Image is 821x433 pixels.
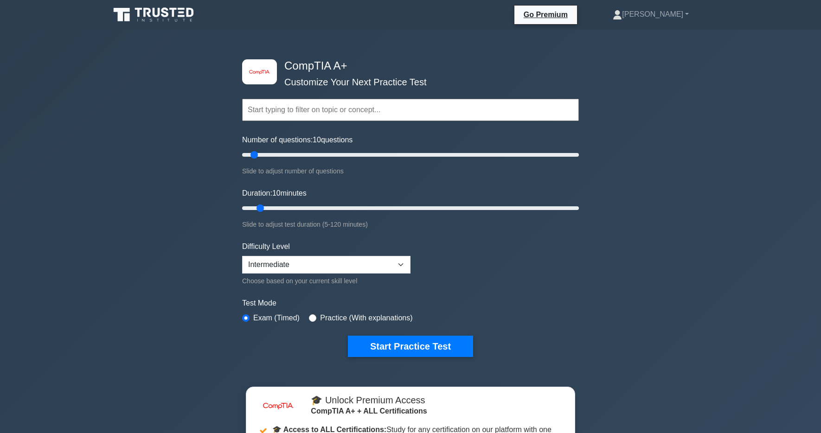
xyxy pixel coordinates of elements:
label: Number of questions: questions [242,134,353,146]
button: Start Practice Test [348,336,473,357]
label: Test Mode [242,298,579,309]
label: Duration: minutes [242,188,307,199]
div: Slide to adjust number of questions [242,166,579,177]
span: 10 [272,189,281,197]
label: Difficulty Level [242,241,290,252]
div: Choose based on your current skill level [242,275,410,287]
label: Exam (Timed) [253,312,300,324]
label: Practice (With explanations) [320,312,412,324]
a: [PERSON_NAME] [590,5,711,24]
input: Start typing to filter on topic or concept... [242,99,579,121]
div: Slide to adjust test duration (5-120 minutes) [242,219,579,230]
a: Go Premium [518,9,573,20]
span: 10 [313,136,321,144]
h4: CompTIA A+ [281,59,533,73]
